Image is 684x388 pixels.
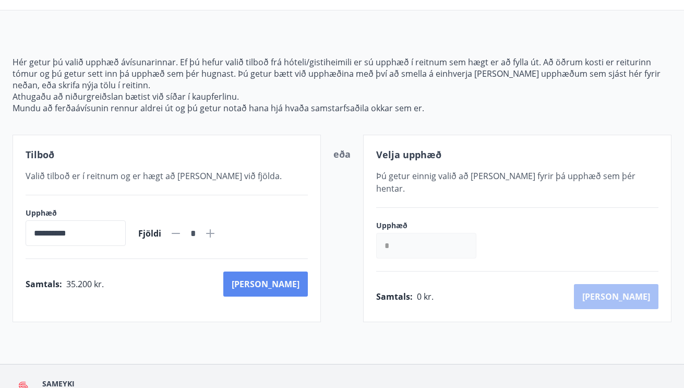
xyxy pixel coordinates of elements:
p: Athugaðu að niðurgreiðslan bætist við síðar í kaupferlinu. [13,91,671,102]
button: [PERSON_NAME] [223,272,308,297]
label: Upphæð [26,208,126,218]
span: Fjöldi [138,228,161,239]
span: Þú getur einnig valið að [PERSON_NAME] fyrir þá upphæð sem þér hentar. [376,170,635,194]
span: Tilboð [26,148,54,161]
span: 35.200 kr. [66,278,104,290]
span: eða [333,148,351,160]
span: Samtals : [26,278,62,290]
span: 0 kr. [417,291,434,302]
p: Mundu að ferðaávísunin rennur aldrei út og þú getur notað hana hjá hvaða samstarfsaðila okkar sem... [13,102,671,114]
p: Hér getur þú valið upphæð ávísunarinnar. Ef þú hefur valið tilboð frá hóteli/gistiheimili er sú u... [13,56,671,91]
span: Samtals : [376,291,413,302]
span: Valið tilboð er í reitnum og er hægt að [PERSON_NAME] við fjölda. [26,170,282,182]
span: Velja upphæð [376,148,441,161]
label: Upphæð [376,220,487,231]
